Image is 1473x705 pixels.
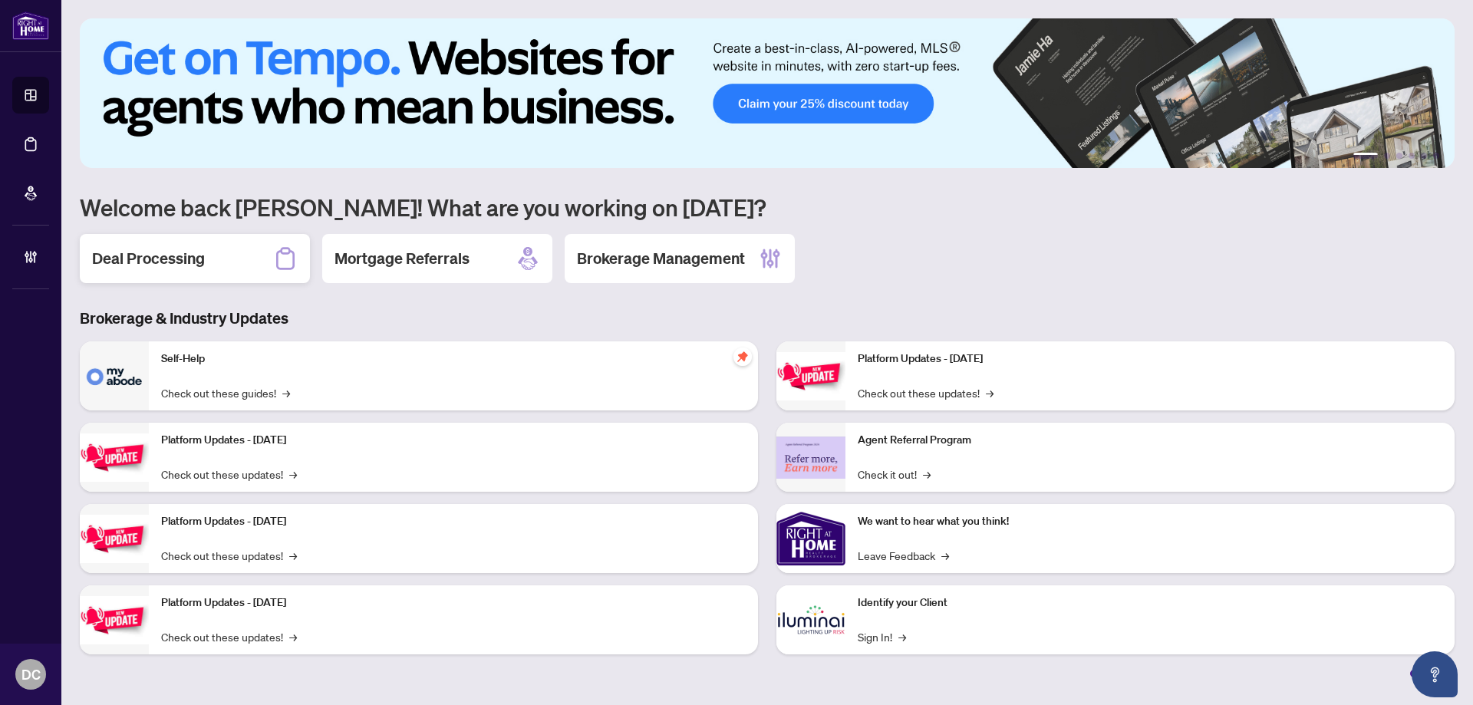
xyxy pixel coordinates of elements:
[80,596,149,644] img: Platform Updates - July 8, 2025
[858,384,994,401] a: Check out these updates!→
[289,466,297,483] span: →
[858,628,906,645] a: Sign In!→
[1409,153,1415,159] button: 4
[161,384,290,401] a: Check out these guides!→
[941,547,949,564] span: →
[858,466,931,483] a: Check it out!→
[161,595,746,611] p: Platform Updates - [DATE]
[1353,153,1378,159] button: 1
[80,308,1455,329] h3: Brokerage & Industry Updates
[334,248,470,269] h2: Mortgage Referrals
[80,433,149,482] img: Platform Updates - September 16, 2025
[898,628,906,645] span: →
[80,341,149,410] img: Self-Help
[577,248,745,269] h2: Brokerage Management
[986,384,994,401] span: →
[858,351,1442,367] p: Platform Updates - [DATE]
[776,585,845,654] img: Identify your Client
[1433,153,1439,159] button: 6
[289,628,297,645] span: →
[161,351,746,367] p: Self-Help
[80,515,149,563] img: Platform Updates - July 21, 2025
[858,432,1442,449] p: Agent Referral Program
[92,248,205,269] h2: Deal Processing
[923,466,931,483] span: →
[80,193,1455,222] h1: Welcome back [PERSON_NAME]! What are you working on [DATE]?
[1396,153,1402,159] button: 3
[776,437,845,479] img: Agent Referral Program
[161,628,297,645] a: Check out these updates!→
[161,432,746,449] p: Platform Updates - [DATE]
[776,504,845,573] img: We want to hear what you think!
[161,513,746,530] p: Platform Updates - [DATE]
[80,18,1455,168] img: Slide 0
[12,12,49,40] img: logo
[21,664,41,685] span: DC
[1384,153,1390,159] button: 2
[161,547,297,564] a: Check out these updates!→
[858,595,1442,611] p: Identify your Client
[161,466,297,483] a: Check out these updates!→
[858,547,949,564] a: Leave Feedback→
[1412,651,1458,697] button: Open asap
[733,348,752,366] span: pushpin
[858,513,1442,530] p: We want to hear what you think!
[1421,153,1427,159] button: 5
[289,547,297,564] span: →
[282,384,290,401] span: →
[776,352,845,400] img: Platform Updates - June 23, 2025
